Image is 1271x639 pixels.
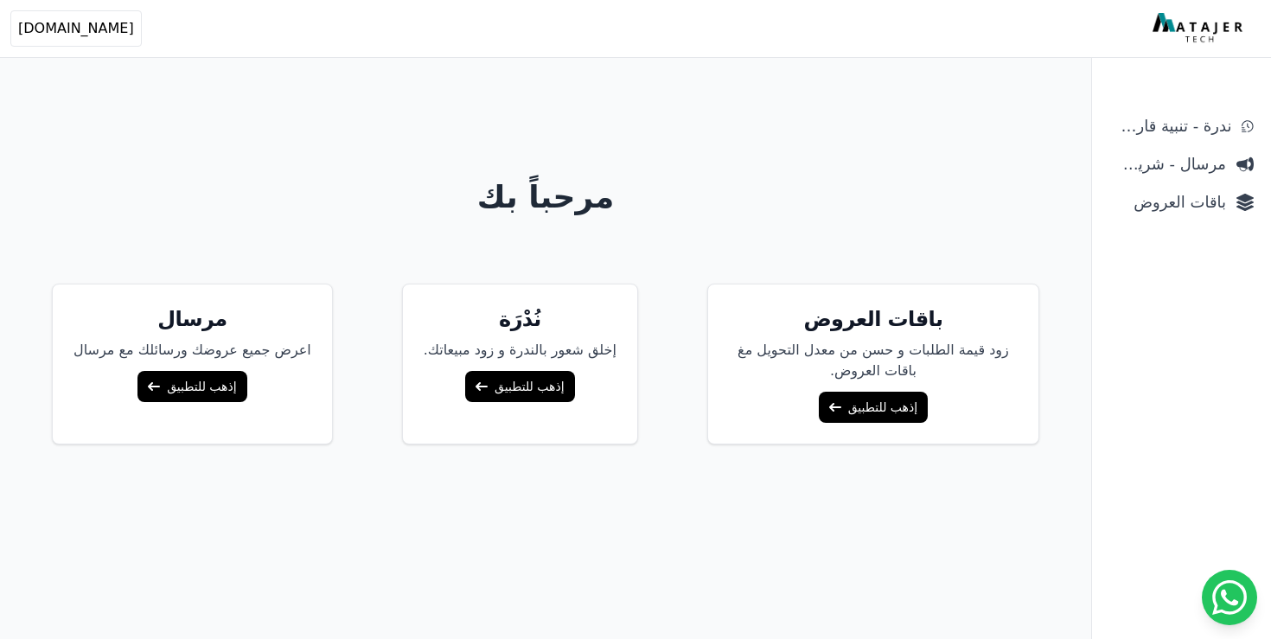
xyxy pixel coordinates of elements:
[137,371,246,402] a: إذهب للتطبيق
[424,305,616,333] h5: نُدْرَة
[73,340,311,361] p: اعرض جميع عروضك ورسائلك مع مرسال
[1109,152,1226,176] span: مرسال - شريط دعاية
[1153,13,1247,44] img: MatajerTech Logo
[18,18,134,39] span: [DOMAIN_NAME]
[1109,114,1231,138] span: ندرة - تنبية قارب علي النفاذ
[424,340,616,361] p: إخلق شعور بالندرة و زود مبيعاتك.
[73,305,311,333] h5: مرسال
[465,371,574,402] a: إذهب للتطبيق
[729,340,1018,381] p: زود قيمة الطلبات و حسن من معدل التحويل مغ باقات العروض.
[1109,190,1226,214] span: باقات العروض
[10,10,142,47] button: [DOMAIN_NAME]
[729,305,1018,333] h5: باقات العروض
[819,392,928,423] a: إذهب للتطبيق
